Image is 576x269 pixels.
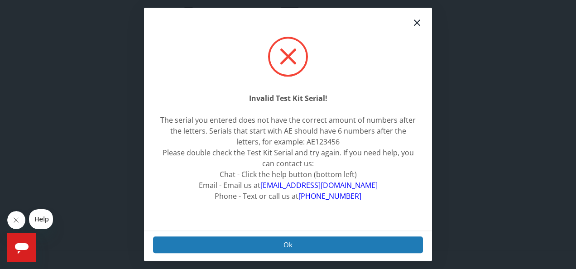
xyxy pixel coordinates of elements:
strong: Invalid Test Kit Serial! [249,93,327,103]
span: Chat - Click the help button (bottom left) Email - Email us at Phone - Text or call us at [199,169,378,201]
div: The serial you entered does not have the correct amount of numbers after the letters. Serials tha... [158,115,418,147]
a: [PHONE_NUMBER] [298,191,361,201]
iframe: Message from company [29,209,53,229]
iframe: Button to launch messaging window [7,233,36,262]
a: [EMAIL_ADDRESS][DOMAIN_NAME] [260,180,378,190]
button: Ok [153,236,423,253]
iframe: Close message [7,211,25,229]
div: Please double check the Test Kit Serial and try again. If you need help, you can contact us: [158,147,418,169]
